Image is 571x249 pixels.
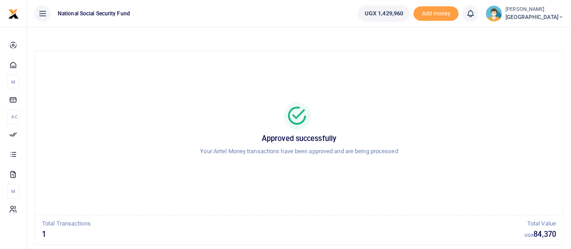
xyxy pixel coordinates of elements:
img: profile-user [486,5,502,22]
a: logo-small logo-large logo-large [8,10,19,17]
h5: Approved successfully [46,134,552,143]
li: Ac [7,109,19,124]
span: Add money [413,6,459,21]
small: UGX [525,233,534,238]
a: profile-user [PERSON_NAME] [GEOGRAPHIC_DATA] [486,5,564,22]
span: [GEOGRAPHIC_DATA] [506,13,564,21]
h5: 84,370 [525,230,556,239]
span: UGX 1,429,960 [365,9,403,18]
a: Add money [413,9,459,16]
p: Total Transactions [42,219,525,229]
li: M [7,75,19,89]
small: [PERSON_NAME] [506,6,564,14]
a: UGX 1,429,960 [358,5,410,22]
span: National Social Security Fund [54,9,134,18]
li: Toup your wallet [413,6,459,21]
p: Total Value [525,219,556,229]
p: Your Airtel Money transactions have been approved and are being processed [46,147,552,156]
li: Wallet ballance [354,5,413,22]
h5: 1 [42,230,525,239]
img: logo-small [8,9,19,19]
li: M [7,184,19,199]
